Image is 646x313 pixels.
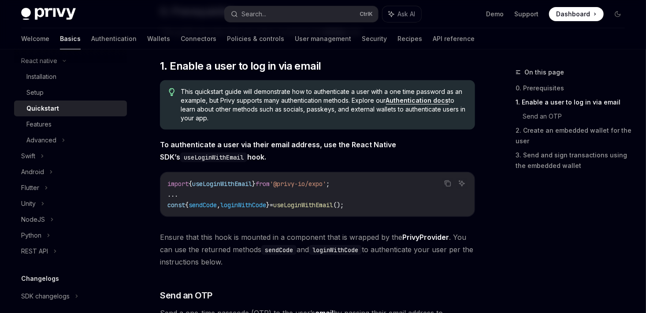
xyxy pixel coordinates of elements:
[167,180,189,188] span: import
[270,201,273,209] span: =
[26,119,52,130] div: Features
[160,231,475,268] span: Ensure that this hook is mounted in a component that is wrapped by the . You can use the returned...
[192,180,252,188] span: useLoginWithEmail
[227,28,284,49] a: Policies & controls
[14,69,127,85] a: Installation
[433,28,475,49] a: API reference
[167,190,178,198] span: ...
[14,116,127,132] a: Features
[181,28,216,49] a: Connectors
[26,103,59,114] div: Quickstart
[160,289,212,302] span: Send an OTP
[516,148,632,173] a: 3. Send and sign transactions using the embedded wallet
[456,178,468,189] button: Ask AI
[270,180,326,188] span: '@privy-io/expo'
[14,85,127,101] a: Setup
[21,8,76,20] img: dark logo
[295,28,351,49] a: User management
[21,291,70,302] div: SDK changelogs
[21,167,44,177] div: Android
[225,6,378,22] button: Search...CtrlK
[362,28,387,49] a: Security
[26,87,44,98] div: Setup
[442,178,453,189] button: Copy the contents from the code block
[256,180,270,188] span: from
[486,10,504,19] a: Demo
[523,109,632,123] a: Send an OTP
[14,101,127,116] a: Quickstart
[386,97,449,104] a: Authentication docs
[21,230,41,241] div: Python
[273,201,333,209] span: useLoginWithEmail
[556,10,590,19] span: Dashboard
[147,28,170,49] a: Wallets
[185,201,189,209] span: {
[167,201,185,209] span: const
[60,28,81,49] a: Basics
[169,88,175,96] svg: Tip
[261,245,297,255] code: sendCode
[524,67,564,78] span: On this page
[360,11,373,18] span: Ctrl K
[21,183,39,193] div: Flutter
[611,7,625,21] button: Toggle dark mode
[326,180,330,188] span: ;
[181,87,466,123] span: This quickstart guide will demonstrate how to authenticate a user with a one time password as an ...
[402,233,449,242] a: PrivyProvider
[160,140,396,161] strong: To authenticate a user via their email address, use the React Native SDK’s hook.
[549,7,604,21] a: Dashboard
[21,273,59,284] h5: Changelogs
[266,201,270,209] span: }
[252,180,256,188] span: }
[21,28,49,49] a: Welcome
[180,153,247,162] code: useLoginWithEmail
[21,246,48,257] div: REST API
[91,28,137,49] a: Authentication
[309,245,362,255] code: loginWithCode
[397,28,422,49] a: Recipes
[514,10,538,19] a: Support
[516,95,632,109] a: 1. Enable a user to log in via email
[516,123,632,148] a: 2. Create an embedded wallet for the user
[189,180,192,188] span: {
[21,151,35,161] div: Swift
[26,71,56,82] div: Installation
[333,201,344,209] span: ();
[220,201,266,209] span: loginWithCode
[397,10,415,19] span: Ask AI
[241,9,266,19] div: Search...
[21,198,36,209] div: Unity
[382,6,421,22] button: Ask AI
[21,214,45,225] div: NodeJS
[189,201,217,209] span: sendCode
[160,59,321,73] span: 1. Enable a user to log in via email
[217,201,220,209] span: ,
[26,135,56,145] div: Advanced
[516,81,632,95] a: 0. Prerequisites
